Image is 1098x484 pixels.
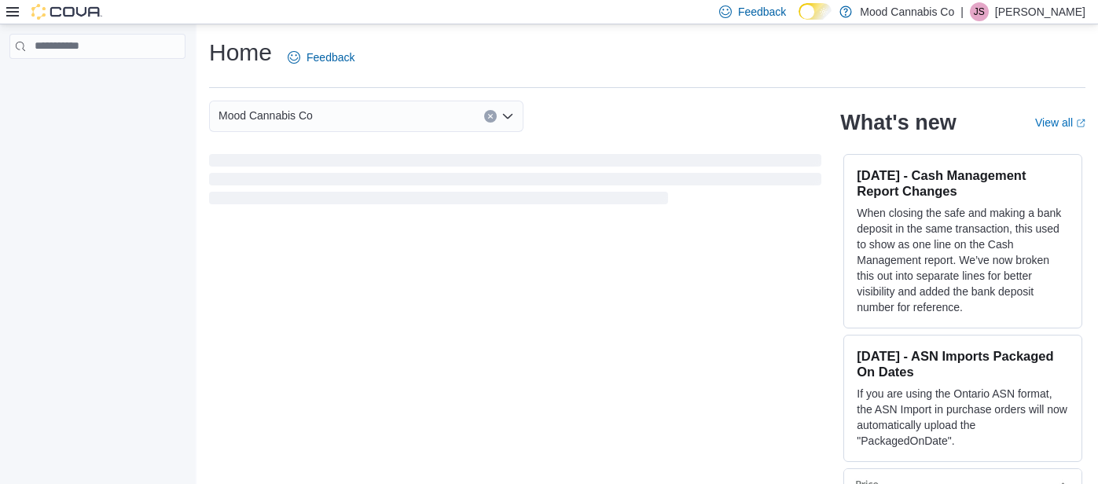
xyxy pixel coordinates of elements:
[857,205,1069,315] p: When closing the safe and making a bank deposit in the same transaction, this used to show as one...
[281,42,361,73] a: Feedback
[857,167,1069,199] h3: [DATE] - Cash Management Report Changes
[1035,116,1085,129] a: View allExternal link
[860,2,954,21] p: Mood Cannabis Co
[995,2,1085,21] p: [PERSON_NAME]
[31,4,102,20] img: Cova
[9,62,185,100] nav: Complex example
[970,2,989,21] div: Jazmine Strand
[799,3,832,20] input: Dark Mode
[857,386,1069,449] p: If you are using the Ontario ASN format, the ASN Import in purchase orders will now automatically...
[501,110,514,123] button: Open list of options
[974,2,985,21] span: JS
[307,49,354,65] span: Feedback
[209,157,821,207] span: Loading
[960,2,964,21] p: |
[857,348,1069,379] h3: [DATE] - ASN Imports Packaged On Dates
[738,4,786,20] span: Feedback
[484,110,497,123] button: Clear input
[1076,119,1085,128] svg: External link
[209,37,272,68] h1: Home
[218,106,313,125] span: Mood Cannabis Co
[840,110,956,135] h2: What's new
